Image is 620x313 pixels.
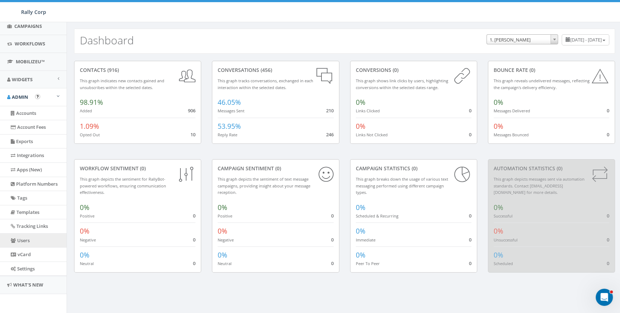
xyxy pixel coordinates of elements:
span: (916) [106,67,119,73]
span: 0% [494,122,503,131]
span: 0 [193,212,195,219]
span: 1.09% [80,122,99,131]
span: 0% [80,250,89,260]
span: What's New [13,282,43,288]
span: 0% [494,226,503,236]
small: This graph breaks down the usage of various text messaging performed using different campaign types. [356,176,448,195]
small: Neutral [218,261,232,266]
span: MobilizeU™ [16,58,45,65]
div: conversations [218,67,333,74]
span: 0 [607,236,609,243]
span: 210 [326,107,334,114]
span: 0 [469,212,471,219]
small: Immediate [356,237,376,243]
small: Reply Rate [218,132,237,137]
span: 0 [331,260,334,266]
span: 0% [80,226,89,236]
h2: Dashboard [80,34,134,46]
small: Neutral [80,261,94,266]
div: Bounce Rate [494,67,609,74]
span: 0 [193,236,195,243]
button: Open In-App Guide [35,94,40,99]
span: 10 [190,131,195,138]
span: 0 [469,236,471,243]
span: Admin [12,94,28,100]
span: 0 [193,260,195,266]
small: Added [80,108,92,113]
small: Positive [218,213,232,219]
span: 0 [331,212,334,219]
iframe: Intercom live chat [596,289,613,306]
small: Positive [80,213,95,219]
small: Links Clicked [356,108,380,113]
div: contacts [80,67,195,74]
small: Scheduled [494,261,513,266]
span: 0% [356,203,365,212]
small: This graph depicts the sentiment of text message campaigns, providing insight about your message ... [218,176,310,195]
span: (0) [139,165,146,172]
span: 0 [469,107,471,114]
span: 0% [218,250,227,260]
span: 906 [188,107,195,114]
span: (456) [259,67,272,73]
span: 0% [494,203,503,212]
div: Automation Statistics [494,165,609,172]
span: 0 [469,131,471,138]
span: 46.05% [218,98,241,107]
span: [DATE] - [DATE] [570,36,602,43]
span: 0% [356,250,365,260]
span: (0) [555,165,562,172]
span: 0% [356,98,365,107]
small: Unsuccessful [494,237,518,243]
span: 0% [356,226,365,236]
span: 0% [218,226,227,236]
span: 0 [469,260,471,266]
small: Successful [494,213,513,219]
div: Workflow Sentiment [80,165,195,172]
div: conversions [356,67,471,74]
span: (0) [528,67,535,73]
span: 0 [607,212,609,219]
span: 0 [607,260,609,266]
span: 0% [356,122,365,131]
div: Campaign Statistics [356,165,471,172]
span: 0% [494,98,503,107]
small: This graph reveals undelivered messages, reflecting the campaign's delivery efficiency. [494,78,590,90]
small: This graph tracks conversations, exchanged in each interaction within the selected dates. [218,78,313,90]
span: (0) [410,165,417,172]
span: 0% [80,203,89,212]
span: (0) [391,67,398,73]
small: This graph depicts messages sent via automation standards. Contact [EMAIL_ADDRESS][DOMAIN_NAME] f... [494,176,585,195]
span: 0 [607,131,609,138]
small: Messages Delivered [494,108,530,113]
small: This graph shows link clicks by users, highlighting conversions within the selected dates range. [356,78,448,90]
div: Campaign Sentiment [218,165,333,172]
span: 0 [607,107,609,114]
small: Negative [218,237,234,243]
small: This graph indicates new contacts gained and unsubscribes within the selected dates. [80,78,164,90]
span: Campaigns [14,23,42,29]
span: Widgets [12,76,33,83]
small: Messages Sent [218,108,244,113]
span: Rally Corp [21,9,46,15]
span: 1. James Martin [487,35,558,45]
span: 98.91% [80,98,103,107]
small: Scheduled & Recurring [356,213,398,219]
small: This graph depicts the sentiment for RallyBot-powered workflows, ensuring communication effective... [80,176,166,195]
small: Peer To Peer [356,261,380,266]
span: 1. James Martin [486,34,558,44]
span: (0) [274,165,281,172]
span: 0% [218,203,227,212]
span: 246 [326,131,334,138]
span: 53.95% [218,122,241,131]
span: 0 [331,236,334,243]
small: Opted Out [80,132,100,137]
span: 0% [494,250,503,260]
small: Links Not Clicked [356,132,388,137]
small: Messages Bounced [494,132,529,137]
small: Negative [80,237,96,243]
span: Workflows [15,40,45,47]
